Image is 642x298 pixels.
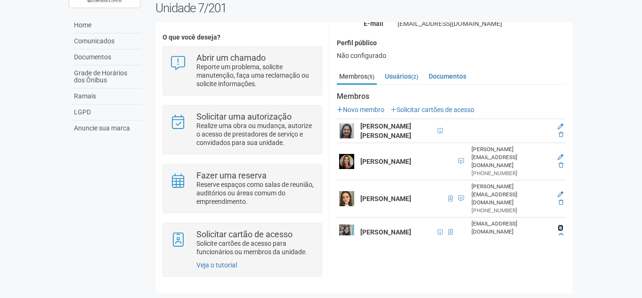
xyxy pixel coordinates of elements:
[559,162,563,169] a: Excluir membro
[170,171,315,206] a: Fazer uma reserva Reserve espaços como salas de reunião, auditórios ou áreas comum do empreendime...
[390,19,573,28] div: [EMAIL_ADDRESS][DOMAIN_NAME]
[559,131,563,138] a: Excluir membro
[471,207,551,215] div: [PHONE_NUMBER]
[360,122,411,139] strong: [PERSON_NAME] [PERSON_NAME]
[196,239,315,256] p: Solicite cartões de acesso para funcionários ou membros da unidade.
[471,220,551,236] div: [EMAIL_ADDRESS][DOMAIN_NAME]
[72,17,141,33] a: Home
[382,69,421,83] a: Usuários(2)
[72,121,141,136] a: Anuncie sua marca
[367,73,374,80] small: (5)
[426,69,469,83] a: Documentos
[163,34,322,41] h4: O que você deseja?
[558,154,563,161] a: Editar membro
[196,112,292,121] strong: Solicitar uma autorização
[337,106,384,113] a: Novo membro
[339,123,354,138] img: user.png
[471,169,551,177] div: [PHONE_NUMBER]
[170,54,315,88] a: Abrir um chamado Reporte um problema, solicite manutenção, faça uma reclamação ou solicite inform...
[337,69,377,85] a: Membros(5)
[364,20,383,27] strong: E-mail
[558,225,563,231] a: Editar membro
[558,123,563,130] a: Editar membro
[196,261,237,269] a: Veja o tutorial
[196,63,315,88] p: Reporte um problema, solicite manutenção, faça uma reclamação ou solicite informações.
[170,230,315,256] a: Solicitar cartão de acesso Solicite cartões de acesso para funcionários ou membros da unidade.
[339,154,354,169] img: user.png
[72,49,141,65] a: Documentos
[72,65,141,89] a: Grade de Horários dos Ônibus
[337,92,566,101] strong: Membros
[360,158,411,165] strong: [PERSON_NAME]
[72,89,141,105] a: Ramais
[360,195,411,202] strong: [PERSON_NAME]
[471,145,551,169] div: [PERSON_NAME][EMAIL_ADDRESS][DOMAIN_NAME]
[390,106,474,113] a: Solicitar cartões de acesso
[471,183,551,207] div: [PERSON_NAME][EMAIL_ADDRESS][DOMAIN_NAME]
[558,191,563,198] a: Editar membro
[339,191,354,206] img: user.png
[337,51,566,60] div: Não configurado
[559,233,563,239] a: Excluir membro
[196,53,266,63] strong: Abrir um chamado
[170,113,315,147] a: Solicitar uma autorização Realize uma obra ou mudança, autorize o acesso de prestadores de serviç...
[155,1,573,15] h2: Unidade 7/201
[72,33,141,49] a: Comunicados
[196,180,315,206] p: Reserve espaços como salas de reunião, auditórios ou áreas comum do empreendimento.
[559,199,563,206] a: Excluir membro
[196,170,267,180] strong: Fazer uma reserva
[72,105,141,121] a: LGPD
[360,228,411,236] strong: [PERSON_NAME]
[339,225,354,240] img: user.png
[196,229,293,239] strong: Solicitar cartão de acesso
[196,121,315,147] p: Realize uma obra ou mudança, autorize o acesso de prestadores de serviço e convidados para sua un...
[411,73,418,80] small: (2)
[337,40,566,47] h4: Perfil público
